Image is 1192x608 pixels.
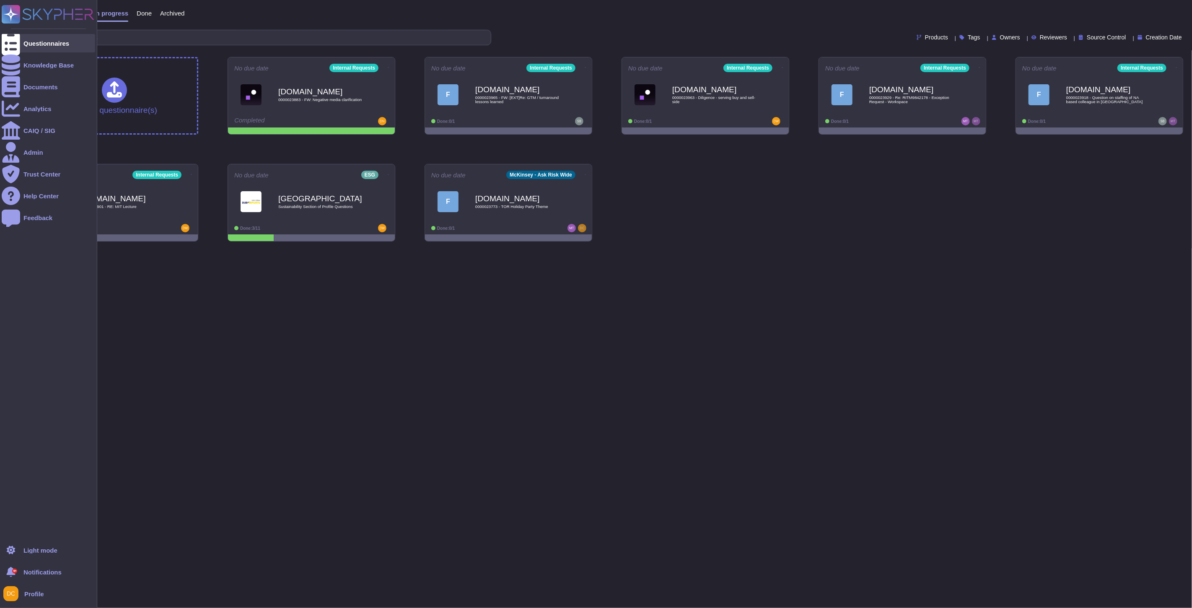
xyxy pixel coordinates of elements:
[23,171,60,177] div: Trust Center
[240,226,260,231] span: Done: 3/11
[961,117,970,125] img: user
[23,84,58,90] div: Documents
[160,10,184,16] span: Archived
[278,205,362,209] span: Sustainability Section of Profile Questions
[81,195,165,203] b: [DOMAIN_NAME]
[628,65,663,71] span: No due date
[378,224,386,232] img: user
[578,224,586,232] img: user
[23,547,57,553] div: Light mode
[437,119,455,124] span: Done: 0/1
[23,215,52,221] div: Feedback
[94,10,128,16] span: In progress
[1158,117,1167,125] img: user
[567,224,576,232] img: user
[2,34,95,52] a: Questionnaires
[2,99,95,118] a: Analytics
[723,64,772,72] div: Internal Requests
[575,117,583,125] img: user
[526,64,575,72] div: Internal Requests
[506,171,575,179] div: McKinsey - Ask Risk Wide
[278,88,362,96] b: [DOMAIN_NAME]
[23,193,59,199] div: Help Center
[3,586,18,601] img: user
[832,84,853,105] div: F
[33,30,491,45] input: Search by keywords
[1066,96,1150,104] span: 0000023918 - Question on staffing of NA based colleague in [GEOGRAPHIC_DATA]
[475,96,559,104] span: 0000023965 - FW: [EXT]Re: GTM / turnaround lessons learned
[2,165,95,183] a: Trust Center
[234,172,269,178] span: No due date
[972,117,980,125] img: user
[475,195,559,203] b: [DOMAIN_NAME]
[438,191,459,212] div: F
[831,119,849,124] span: Done: 0/1
[1000,34,1020,40] span: Owners
[968,34,980,40] span: Tags
[12,569,17,574] div: 9+
[925,34,948,40] span: Products
[475,205,559,209] span: 0000023773 - TOR Holiday Party Theme
[1029,84,1049,105] div: F
[2,585,24,603] button: user
[1022,65,1057,71] span: No due date
[1117,64,1166,72] div: Internal Requests
[278,195,362,203] b: [GEOGRAPHIC_DATA]
[920,64,969,72] div: Internal Requests
[137,10,152,16] span: Done
[431,172,466,178] span: No due date
[23,62,74,68] div: Knowledge Base
[2,208,95,227] a: Feedback
[437,226,455,231] span: Done: 0/1
[378,117,386,125] img: user
[1028,119,1046,124] span: Done: 0/1
[234,117,337,125] div: Completed
[132,171,181,179] div: Internal Requests
[329,64,378,72] div: Internal Requests
[241,191,262,212] img: Logo
[1087,34,1126,40] span: Source Control
[1169,117,1177,125] img: user
[672,86,756,94] b: [DOMAIN_NAME]
[475,86,559,94] b: [DOMAIN_NAME]
[634,119,652,124] span: Done: 0/1
[278,98,362,102] span: 0000023883 - FW: Negative media clarification
[635,84,656,105] img: Logo
[234,65,269,71] span: No due date
[2,56,95,74] a: Knowledge Base
[23,106,52,112] div: Analytics
[431,65,466,71] span: No due date
[361,171,378,179] div: ESG
[81,205,165,209] span: 0000023901 - RE: MIT Lecture
[1146,34,1182,40] span: Creation Date
[672,96,756,104] span: 0000023963 - Diligence - serving buy and sell-side
[772,117,780,125] img: user
[869,86,953,94] b: [DOMAIN_NAME]
[23,127,55,134] div: CAIQ / SIG
[23,149,43,156] div: Admin
[241,84,262,105] img: Logo
[825,65,860,71] span: No due date
[23,40,69,47] div: Questionnaires
[869,96,953,104] span: 0000023929 - Re: RITM9842178 - Exception Request - Workspace
[1066,86,1150,94] b: [DOMAIN_NAME]
[2,121,95,140] a: CAIQ / SIG
[23,569,62,575] span: Notifications
[72,78,157,114] div: Upload questionnaire(s)
[1040,34,1067,40] span: Reviewers
[438,84,459,105] div: F
[2,187,95,205] a: Help Center
[2,78,95,96] a: Documents
[2,143,95,161] a: Admin
[181,224,189,232] img: user
[24,591,44,597] span: Profile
